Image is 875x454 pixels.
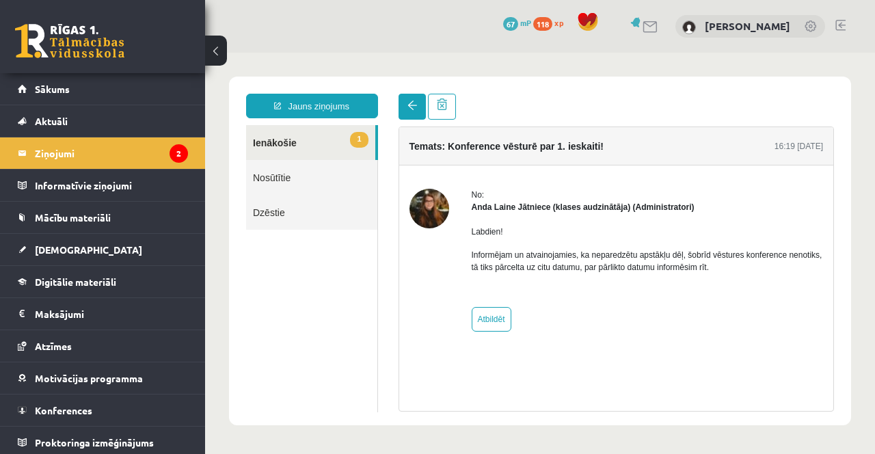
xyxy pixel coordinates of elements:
a: Konferences [18,395,188,426]
a: Informatīvie ziņojumi [18,170,188,201]
a: Mācību materiāli [18,202,188,233]
a: Jauns ziņojums [41,41,173,66]
a: Sākums [18,73,188,105]
a: [DEMOGRAPHIC_DATA] [18,234,188,265]
a: 1Ienākošie [41,72,170,107]
span: Sākums [35,83,70,95]
a: Atbildēt [267,254,306,279]
a: Motivācijas programma [18,362,188,394]
a: Ziņojumi2 [18,137,188,169]
i: 2 [170,144,188,163]
span: Mācību materiāli [35,211,111,224]
p: Labdien! [267,173,619,185]
legend: Ziņojumi [35,137,188,169]
span: 1 [145,79,163,95]
span: mP [520,17,531,28]
a: Dzēstie [41,142,172,177]
img: Luīze Vasiļjeva [682,21,696,34]
a: Rīgas 1. Tālmācības vidusskola [15,24,124,58]
span: Motivācijas programma [35,372,143,384]
img: Anda Laine Jātniece (klases audzinātāja) [204,136,244,176]
strong: Anda Laine Jātniece (klases audzinātāja) (Administratori) [267,150,489,159]
span: Digitālie materiāli [35,276,116,288]
h4: Temats: Konference vēsturē par 1. ieskaiti! [204,88,399,99]
a: [PERSON_NAME] [705,19,790,33]
span: Proktoringa izmēģinājums [35,436,154,449]
a: Maksājumi [18,298,188,330]
span: Atzīmes [35,340,72,352]
a: Atzīmes [18,330,188,362]
div: No: [267,136,619,148]
p: Informējam un atvainojamies, ka neparedzētu apstākļu dēļ, šobrīd vēstures konference nenotiks, tā... [267,196,619,221]
span: [DEMOGRAPHIC_DATA] [35,243,142,256]
a: Nosūtītie [41,107,172,142]
span: xp [554,17,563,28]
span: 118 [533,17,552,31]
legend: Informatīvie ziņojumi [35,170,188,201]
span: 67 [503,17,518,31]
span: Aktuāli [35,115,68,127]
a: 118 xp [533,17,570,28]
div: 16:19 [DATE] [569,88,618,100]
legend: Maksājumi [35,298,188,330]
a: Digitālie materiāli [18,266,188,297]
span: Konferences [35,404,92,416]
a: 67 mP [503,17,531,28]
a: Aktuāli [18,105,188,137]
